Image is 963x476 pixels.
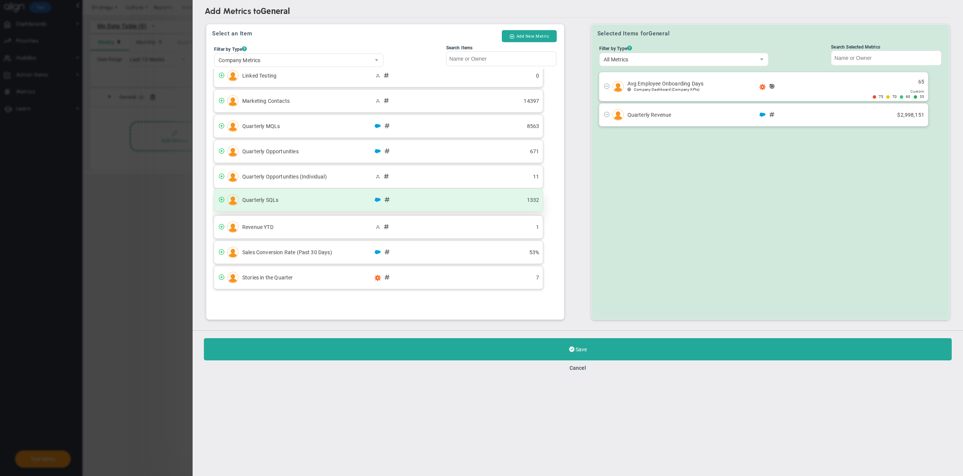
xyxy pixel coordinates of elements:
[759,112,766,118] span: Salesforce Enabled
[242,174,374,180] span: Quarterly Opportunities (Individual)
[227,247,238,258] img: Katie Williams
[375,73,380,78] span: Manually Updated
[627,81,759,87] span: Avg Employee Onboarding Days
[383,224,389,230] span: Company Metric
[446,51,557,66] input: Search Items
[383,173,389,179] span: Company Metric
[384,148,390,154] span: Company Metric
[649,30,670,37] span: General
[384,123,390,129] span: Company Metric
[530,148,539,155] span: 671
[214,45,383,53] div: Filter by Type
[214,54,370,67] span: Company Metrics
[375,148,381,154] span: Salesforce Enabled
[383,72,389,78] span: Company Metric
[384,197,390,203] span: Company Metric
[242,73,374,79] span: Linked Testing
[242,123,374,129] span: Quarterly MQLs
[375,174,380,179] span: Manually Updated
[634,87,671,92] span: Company Dashboard
[599,44,769,52] div: Filter by Type
[759,84,766,90] span: Zapier Enabled
[769,111,775,117] span: Company Metric
[446,45,557,50] div: Search Items
[524,98,539,105] span: 14397
[384,274,390,280] span: Company Metric
[600,53,755,66] span: All Metrics
[375,249,381,255] span: Salesforce Enabled
[384,249,390,255] span: Company Metric
[227,221,238,233] img: Alex Abramson
[533,173,539,180] span: 11
[892,95,897,99] span: 70
[599,111,612,119] span: Click to remove item
[671,87,699,92] span: (Company KPIs)
[227,121,238,132] img: Jane Wilson
[227,194,238,206] img: Jane Wilson
[529,249,539,256] span: 53%
[906,95,910,99] span: 60
[375,275,381,281] span: Zapier Enabled
[375,99,380,103] span: Manually Updated
[261,6,290,16] span: General
[920,95,924,99] span: 55
[536,72,539,79] span: 0
[627,112,759,118] span: Quarterly Revenue
[204,338,952,360] button: Save
[242,275,374,281] span: Stories in the Quarter
[831,44,942,50] div: Search Selected Metrics
[502,30,557,42] button: Add New Metric
[873,89,924,94] div: Target Option
[612,109,624,121] img: Alex Abramson
[383,98,389,104] span: Company Metric
[755,53,768,66] span: select
[576,346,587,352] span: Save
[227,272,238,283] img: Tom Johnson
[242,249,374,255] span: Sales Conversion Rate (Past 30 Days)
[205,6,951,18] h2: Add Metrics to
[536,224,539,231] span: 1
[897,111,924,119] span: $2,998,151
[627,87,631,91] span: Company Dashboard
[918,78,924,85] span: 65
[597,30,670,37] h3: Selected Items for
[227,146,238,157] img: Jane Wilson
[375,225,380,229] span: Manually Updated
[375,123,381,129] span: Salesforce Enabled
[242,224,374,230] span: Revenue YTD
[242,98,374,104] span: Marketing Contacts
[612,81,624,92] img: Alex Abramson
[527,123,539,130] span: 8563
[375,197,381,203] span: Salesforce Enabled
[242,148,374,154] span: Quarterly Opportunities
[227,95,238,107] img: Jane Wilson
[242,197,374,203] span: Quarterly SQLs
[769,83,775,89] span: Metric with Target
[527,197,539,204] span: 1332
[370,54,383,67] span: select
[879,95,883,99] span: 75
[227,171,238,182] img: Alex Abramson
[570,365,586,371] button: Cancel
[212,30,502,38] h3: Select an Item
[227,70,238,81] img: Alex Abramson
[599,82,612,91] span: Click to remove item
[831,50,942,66] input: Search Selected Metrics
[536,274,539,281] span: 7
